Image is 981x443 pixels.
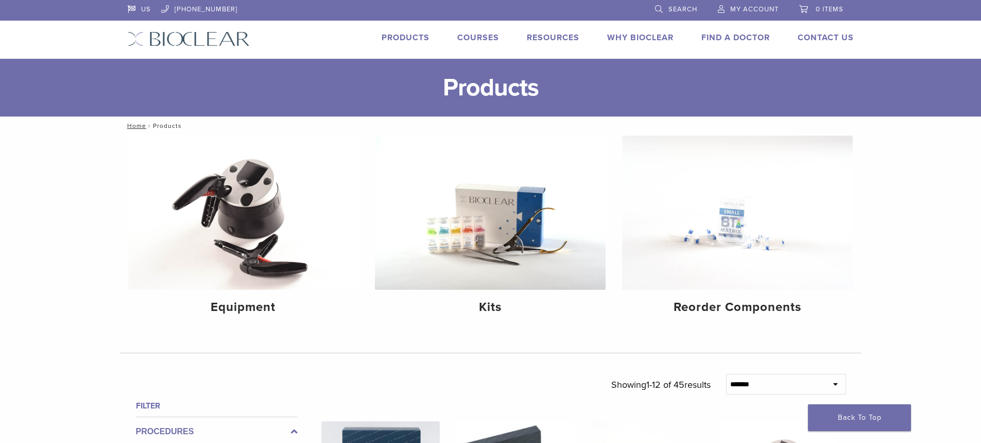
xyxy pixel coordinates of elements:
span: My Account [730,5,779,13]
a: Contact Us [798,32,854,43]
a: Back To Top [808,404,911,431]
nav: Products [120,117,862,135]
span: Search [668,5,697,13]
label: Procedures [136,425,298,438]
h4: Kits [383,298,597,317]
img: Bioclear [128,31,250,46]
img: Reorder Components [622,136,853,290]
a: Products [382,32,429,43]
a: Courses [457,32,499,43]
span: 1-12 of 45 [646,379,684,390]
a: Kits [375,136,606,323]
a: Equipment [128,136,359,323]
h4: Filter [136,400,298,412]
a: Resources [527,32,579,43]
a: Why Bioclear [607,32,674,43]
img: Kits [375,136,606,290]
img: Equipment [128,136,359,290]
p: Showing results [611,374,711,396]
a: Find A Doctor [701,32,770,43]
span: / [146,123,153,128]
span: 0 items [816,5,844,13]
h4: Equipment [136,298,351,317]
a: Home [124,122,146,129]
a: Reorder Components [622,136,853,323]
h4: Reorder Components [630,298,845,317]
